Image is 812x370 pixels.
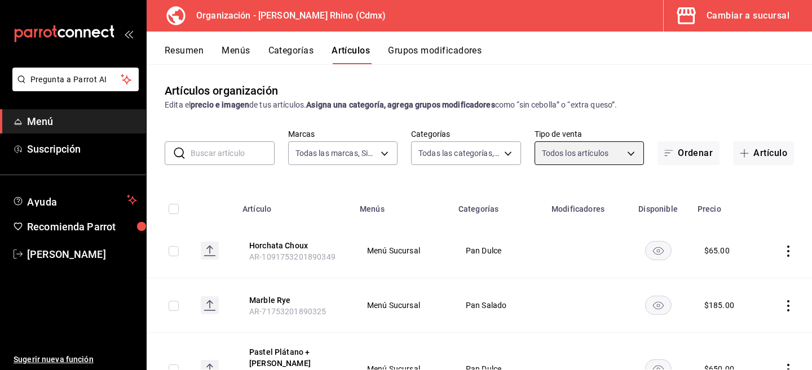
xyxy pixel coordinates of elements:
[249,240,339,251] button: edit-product-location
[268,45,314,64] button: Categorías
[249,295,339,306] button: edit-product-location
[707,8,789,24] div: Cambiar a sucursal
[165,99,794,111] div: Edita el de tus artículos. como “sin cebolla” o “extra queso”.
[452,188,545,224] th: Categorías
[535,130,645,138] label: Tipo de venta
[367,247,438,255] span: Menú Sucursal
[783,246,794,257] button: actions
[783,300,794,311] button: actions
[411,130,521,138] label: Categorías
[704,245,730,256] div: $ 65.00
[14,354,137,365] span: Sugerir nueva función
[191,100,249,109] strong: precio e imagen
[222,45,250,64] button: Menús
[306,100,495,109] strong: Asigna una categoría, agrega grupos modificadores
[645,241,672,260] button: availability-product
[645,296,672,315] button: availability-product
[353,188,452,224] th: Menús
[295,148,377,159] span: Todas las marcas, Sin marca
[165,45,204,64] button: Resumen
[288,130,398,138] label: Marcas
[249,307,326,316] span: AR-71753201890325
[27,114,137,129] span: Menú
[124,29,133,38] button: open_drawer_menu
[625,188,690,224] th: Disponible
[418,148,500,159] span: Todas las categorías, Sin categoría
[332,45,370,64] button: Artículos
[249,252,336,261] span: AR-1091753201890349
[165,45,812,64] div: navigation tabs
[191,142,275,164] input: Buscar artículo
[545,188,625,224] th: Modificadores
[8,82,139,93] a: Pregunta a Parrot AI
[187,9,386,23] h3: Organización - [PERSON_NAME] Rhino (Cdmx)
[249,346,339,369] button: edit-product-location
[27,141,137,157] span: Suscripción
[466,301,531,309] span: Pan Salado
[27,247,137,262] span: [PERSON_NAME]
[542,148,609,159] span: Todos los artículos
[27,219,137,234] span: Recomienda Parrot
[12,68,139,91] button: Pregunta a Parrot AI
[27,193,122,207] span: Ayuda
[704,300,734,311] div: $ 185.00
[30,74,121,86] span: Pregunta a Parrot AI
[733,141,794,165] button: Artículo
[657,141,720,165] button: Ordenar
[466,247,531,255] span: Pan Dulce
[367,301,438,309] span: Menú Sucursal
[165,82,278,99] div: Artículos organización
[388,45,482,64] button: Grupos modificadores
[691,188,760,224] th: Precio
[236,188,353,224] th: Artículo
